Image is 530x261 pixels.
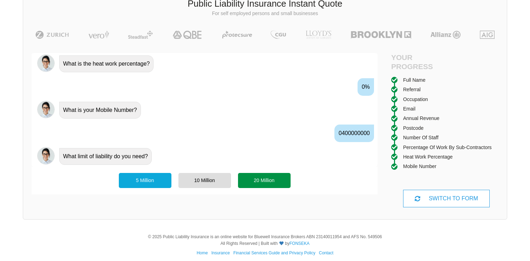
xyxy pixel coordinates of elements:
[219,31,255,39] img: Protecsure | Public Liability Insurance
[119,173,171,188] div: 5 Million
[302,31,335,39] img: LLOYD's | Public Liability Insurance
[233,250,315,255] a: Financial Services Guide and Privacy Policy
[403,105,415,113] div: Email
[32,31,72,39] img: Zurich | Public Liability Insurance
[178,173,231,188] div: 10 Million
[403,153,453,161] div: Heat work percentage
[348,31,414,39] img: Brooklyn | Public Liability Insurance
[85,31,112,39] img: Vero | Public Liability Insurance
[125,31,156,39] img: Steadfast | Public Liability Insurance
[268,31,289,39] img: CGU | Public Liability Insurance
[319,250,333,255] a: Contact
[403,190,490,207] div: SWITCH TO FORM
[358,78,374,96] div: 0%
[403,114,440,122] div: Annual Revenue
[403,95,428,103] div: Occupation
[211,250,230,255] a: Insurance
[59,148,152,165] div: What limit of liability do you need?
[37,101,55,118] img: Chatbot | PLI
[334,125,374,142] div: 0400000000
[28,10,502,17] p: For self employed persons and small businesses
[403,76,426,84] div: Full Name
[427,31,464,39] img: Allianz | Public Liability Insurance
[59,55,154,72] div: What is the heat work percentage?
[403,162,436,170] div: Mobile Number
[59,102,141,119] div: What is your Mobile Number?
[169,31,206,39] img: QBE | Public Liability Insurance
[197,250,208,255] a: Home
[477,31,498,39] img: AIG | Public Liability Insurance
[391,53,447,71] h4: Your Progress
[403,143,492,151] div: Percentage of work by sub-contractors
[403,134,439,141] div: Number of staff
[37,147,55,165] img: Chatbot | PLI
[37,54,55,72] img: Chatbot | PLI
[238,173,291,188] div: 20 Million
[290,241,310,246] a: FONSEKA
[403,86,421,93] div: Referral
[403,124,423,132] div: Postcode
